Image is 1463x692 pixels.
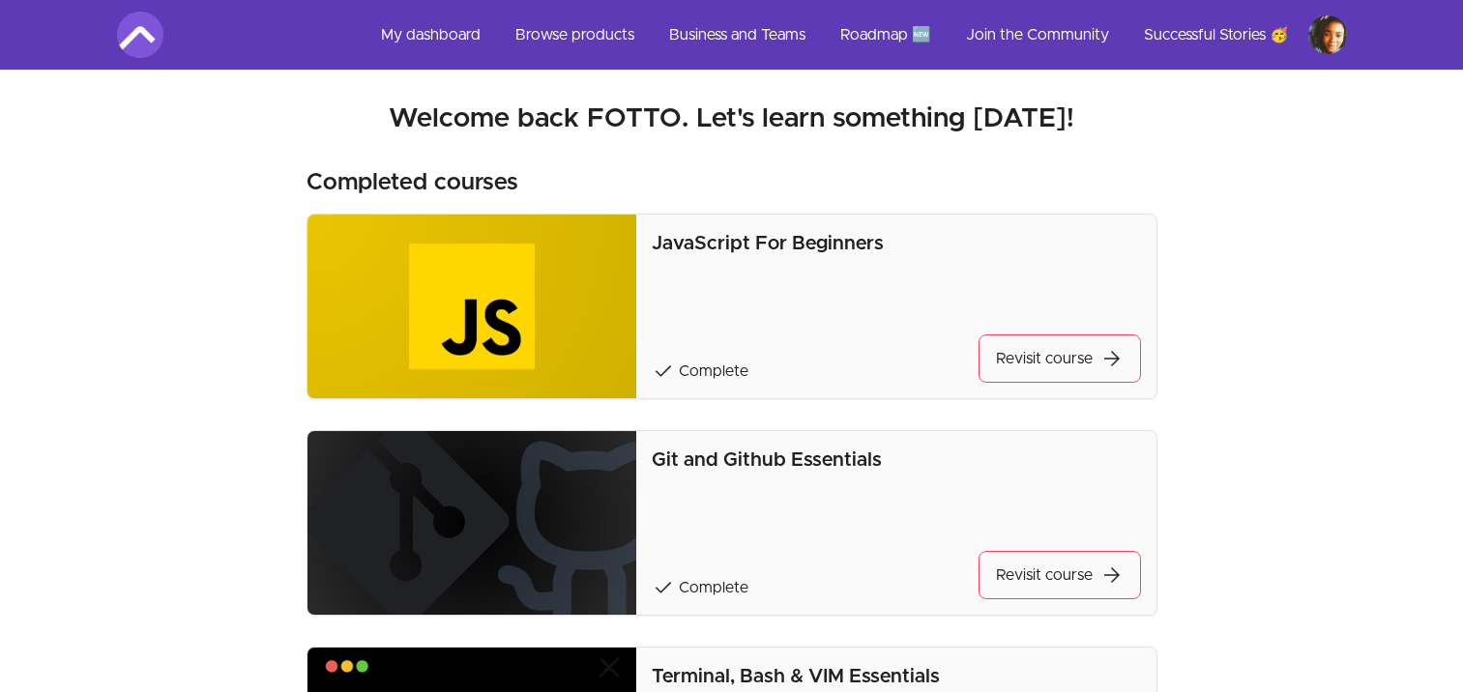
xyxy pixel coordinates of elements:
p: JavaScript For Beginners [652,230,1140,257]
nav: Main [366,12,1347,58]
h2: Welcome back FOTTO. Let's learn something [DATE]! [117,101,1347,136]
p: Terminal, Bash & VIM Essentials [652,663,1140,690]
a: Join the Community [951,12,1125,58]
a: Business and Teams [654,12,821,58]
span: check [652,576,675,599]
img: Product image for Git and Github Essentials [307,431,637,615]
a: Revisit coursearrow_forward [979,551,1141,599]
img: Amigoscode logo [117,12,163,58]
img: Product image for JavaScript For Beginners [307,215,637,398]
img: Profile image for FOTTO FIMBIA Jean Vladimir [1308,15,1347,54]
span: Complete [679,580,748,595]
h3: Completed courses [307,167,518,198]
a: Roadmap 🆕 [825,12,947,58]
span: check [652,360,675,383]
p: Git and Github Essentials [652,447,1140,474]
span: arrow_forward [1100,347,1124,370]
a: Browse products [500,12,650,58]
a: My dashboard [366,12,496,58]
a: Revisit coursearrow_forward [979,334,1141,383]
a: Successful Stories 🥳 [1128,12,1304,58]
span: arrow_forward [1100,563,1124,587]
span: Complete [679,363,748,379]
